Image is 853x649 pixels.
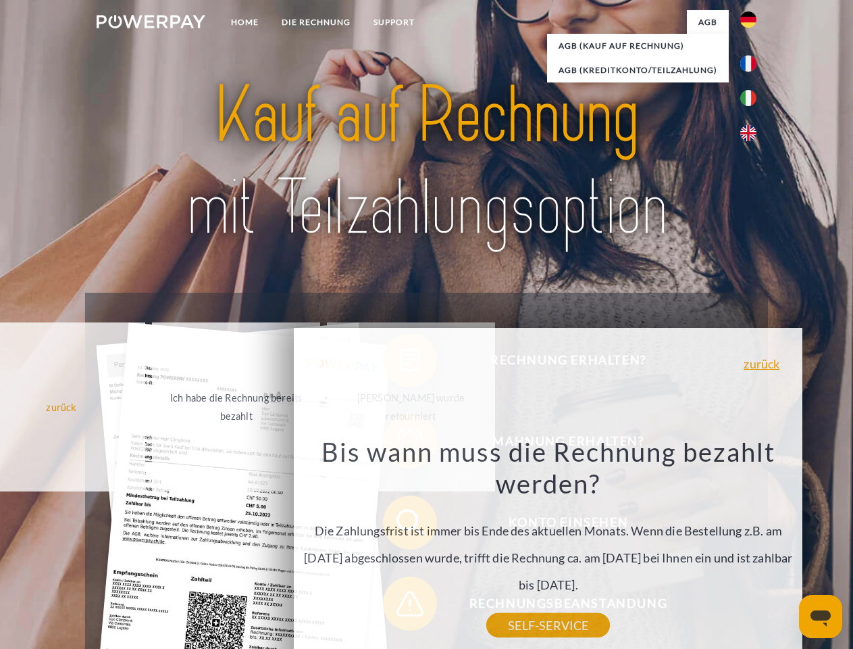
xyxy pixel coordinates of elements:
a: SUPPORT [362,10,426,34]
img: de [740,11,756,28]
a: zurück [744,358,779,370]
a: Home [219,10,270,34]
a: AGB (Kreditkonto/Teilzahlung) [547,58,729,82]
img: it [740,90,756,106]
img: title-powerpay_de.svg [129,65,724,259]
div: Ich habe die Rechnung bereits bezahlt [160,389,312,425]
h3: Bis wann muss die Rechnung bezahlt werden? [302,435,795,500]
img: fr [740,55,756,72]
div: Die Zahlungsfrist ist immer bis Ende des aktuellen Monats. Wenn die Bestellung z.B. am [DATE] abg... [302,435,795,625]
iframe: Schaltfläche zum Öffnen des Messaging-Fensters [799,595,842,638]
a: agb [687,10,729,34]
a: DIE RECHNUNG [270,10,362,34]
img: logo-powerpay-white.svg [97,15,205,28]
a: AGB (Kauf auf Rechnung) [547,34,729,58]
a: SELF-SERVICE [486,613,610,638]
img: en [740,125,756,141]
